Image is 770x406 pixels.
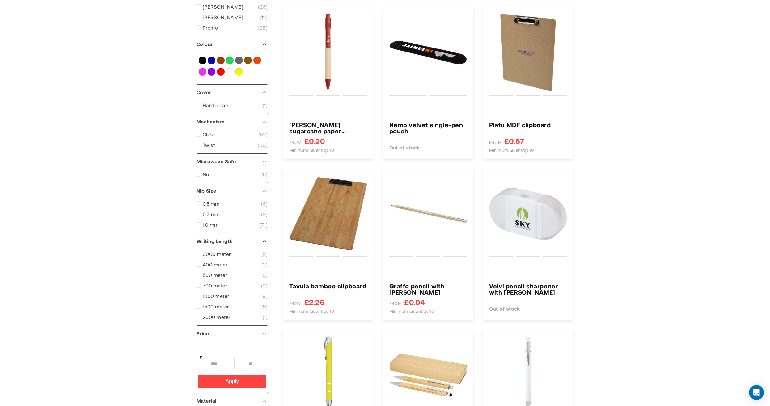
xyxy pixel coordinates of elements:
[259,293,268,299] span: 19
[197,142,268,148] a: Twist 30
[208,57,215,64] a: Blue
[749,385,764,400] div: Open Intercom Messenger
[304,298,324,306] span: £2.26
[208,68,215,76] a: Purple
[203,14,243,20] span: [PERSON_NAME]
[197,303,268,310] a: 1500 meter 5
[489,14,567,91] img: Platu MDF clipboard
[203,142,215,148] span: Twist
[261,201,268,207] span: 6
[489,147,534,153] span: Minimum quantity: 10
[197,102,268,108] a: Hard cover 1
[198,358,230,370] input: From
[203,25,218,31] span: Promo
[203,171,209,178] span: No
[197,171,268,178] a: No 5
[389,301,402,306] span: FROM
[489,140,502,145] span: FROM
[258,4,268,10] span: 26
[197,211,268,217] a: 0.7 mm 8
[244,57,252,64] a: Natural
[197,272,268,278] a: 500 meter 10
[230,358,234,370] span: -
[260,14,268,20] span: 12
[203,4,243,10] span: [PERSON_NAME]
[504,137,524,145] span: £0.67
[197,293,268,299] a: 1000 meter 19
[197,4,268,10] a: [PERSON_NAME] 26
[259,272,268,278] span: 10
[263,314,268,320] span: 1
[289,147,334,153] span: Minimum quantity: 10
[197,314,268,320] a: 2000 meter 1
[234,358,266,370] input: To
[203,201,220,207] span: 0.5 mm
[197,201,268,207] a: 0.5 mm 6
[217,68,225,76] a: Red
[489,283,567,295] a: Velvi pencil sharpener with eraser
[304,137,325,145] span: £0.20
[489,122,567,128] a: Platu MDF clipboard
[489,175,567,253] img: Velvi pencil sharpener with eraser
[261,283,268,289] span: 9
[389,175,467,253] a: Graffo pencil with eraser
[389,283,467,295] a: Graffo pencil with eraser
[203,262,227,268] span: 400 meter
[203,314,231,320] span: 2000 meter
[203,293,229,299] span: 1000 meter
[289,175,367,253] img: Tavula bamboo clipboard
[261,262,268,268] span: 2
[260,222,268,228] span: 71
[197,25,268,31] a: Promo 98
[389,122,467,134] a: Nemo velvet single-pen pouch
[226,68,234,76] a: White
[235,57,243,64] a: Grey
[199,57,206,64] a: Black
[263,102,268,108] span: 1
[289,283,367,289] h3: Tavula bamboo clipboard
[203,211,220,217] span: 0.7 mm
[289,140,302,145] span: FROM
[199,354,203,361] span: £
[197,262,268,268] a: 400 meter 2
[289,301,302,306] span: FROM
[258,142,268,148] span: 30
[389,308,434,314] span: Minimum quantity: 10
[389,14,467,91] img: Nemo velvet single-pen pouch
[289,122,367,134] a: Liliana sugarcane paper ballpoint pen (blue ink)
[253,57,261,64] a: Orange
[258,25,268,31] span: 98
[289,122,367,134] h3: [PERSON_NAME] sugarcane paper ballpoint pen (blue ink)
[199,68,206,76] a: Pink
[289,308,334,314] span: Minimum quantity: 10
[203,222,219,228] span: 1.0 mm
[197,251,268,257] a: 3000 meter 5
[261,171,268,178] span: 5
[197,85,268,100] div: Cover
[261,303,268,310] span: 5
[203,102,229,108] span: Hard cover
[235,68,243,76] a: Yellow
[197,14,268,20] a: [PERSON_NAME] 12
[289,14,367,91] img: Liliana sugarcane paper ballpoint pen (blue ink)
[389,283,467,295] h3: Graffo pencil with [PERSON_NAME]
[197,114,268,129] div: Mechanism
[404,298,425,306] span: £0.04
[197,132,268,138] a: Click 52
[226,57,234,64] a: Green
[197,233,268,249] div: Writing Length
[217,57,225,64] a: Brown
[197,222,268,228] a: 1.0 mm 71
[203,283,227,289] span: 700 meter
[203,272,227,278] span: 500 meter
[261,251,268,257] span: 5
[489,283,567,295] h3: Velvi pencil sharpener with [PERSON_NAME]
[203,132,214,138] span: Click
[258,132,268,138] span: 52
